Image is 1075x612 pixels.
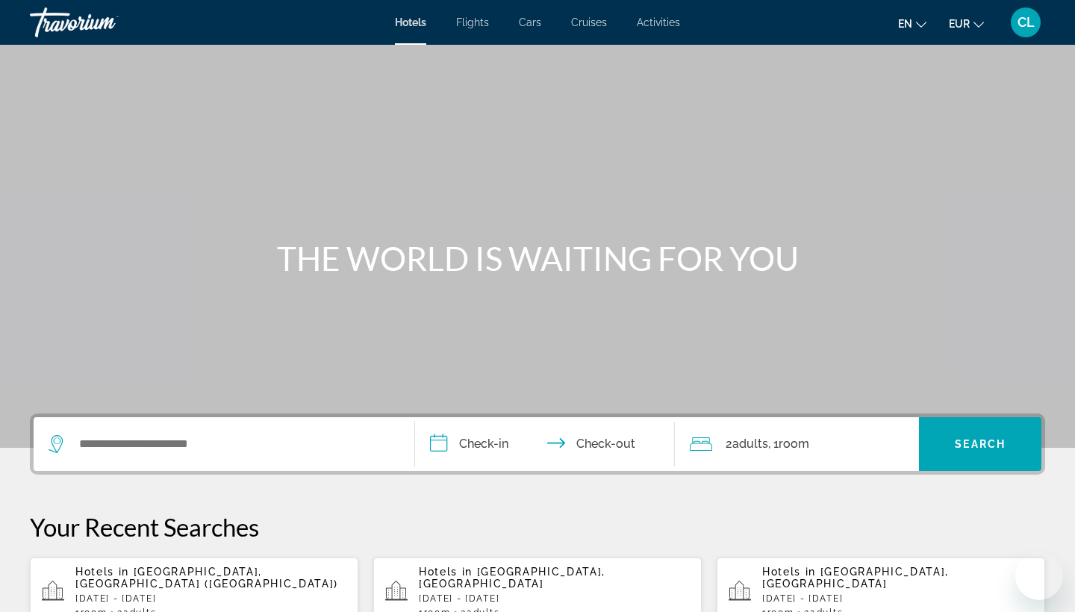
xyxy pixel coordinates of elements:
[75,593,346,604] p: [DATE] - [DATE]
[419,566,605,590] span: [GEOGRAPHIC_DATA], [GEOGRAPHIC_DATA]
[1018,15,1035,30] span: CL
[34,417,1041,471] div: Search widget
[762,566,949,590] span: [GEOGRAPHIC_DATA], [GEOGRAPHIC_DATA]
[419,593,690,604] p: [DATE] - [DATE]
[571,16,607,28] a: Cruises
[732,437,768,451] span: Adults
[258,239,817,278] h1: THE WORLD IS WAITING FOR YOU
[779,437,809,451] span: Room
[762,566,816,578] span: Hotels in
[456,16,489,28] a: Flights
[419,566,473,578] span: Hotels in
[1006,7,1045,38] button: User Menu
[675,417,920,471] button: Travelers: 2 adults, 0 children
[75,566,338,590] span: [GEOGRAPHIC_DATA], [GEOGRAPHIC_DATA] ([GEOGRAPHIC_DATA])
[949,13,984,34] button: Change currency
[519,16,541,28] a: Cars
[30,3,179,42] a: Travorium
[415,417,675,471] button: Check in and out dates
[768,434,809,455] span: , 1
[955,438,1006,450] span: Search
[75,566,129,578] span: Hotels in
[898,18,912,30] span: en
[919,417,1041,471] button: Search
[30,512,1045,542] p: Your Recent Searches
[726,434,768,455] span: 2
[898,13,926,34] button: Change language
[1015,552,1063,600] iframe: Bouton de lancement de la fenêtre de messagerie
[762,593,1033,604] p: [DATE] - [DATE]
[949,18,970,30] span: EUR
[637,16,680,28] a: Activities
[395,16,426,28] a: Hotels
